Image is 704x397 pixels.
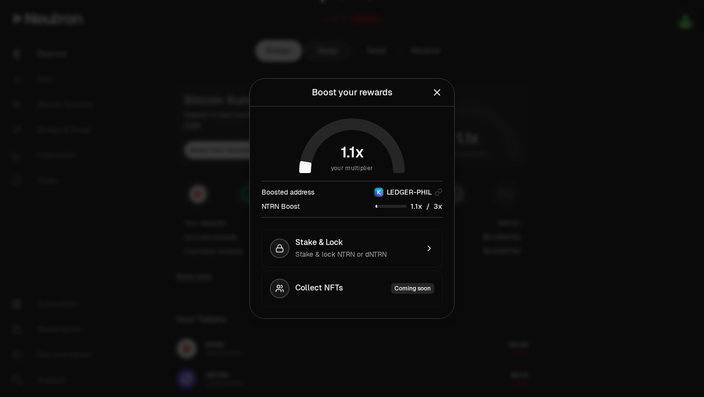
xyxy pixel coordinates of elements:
[312,86,393,99] div: Boost your rewards
[262,187,314,197] div: Boosted address
[375,188,383,196] img: Keplr
[331,163,374,173] span: your multiplier
[262,201,300,211] div: NTRN Boost
[391,283,434,294] div: Coming soon
[387,187,432,197] span: LEDGER-PHIL
[295,250,387,259] span: Stake & lock NTRN or dNTRN
[295,283,343,294] span: Collect NFTs
[432,86,442,99] button: Close
[262,270,442,307] button: Collect NFTsComing soon
[262,229,442,267] button: Stake & LockStake & lock NTRN or dNTRN
[374,187,442,197] button: KeplrLEDGER-PHIL
[295,238,343,247] span: Stake & Lock
[375,201,442,211] div: /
